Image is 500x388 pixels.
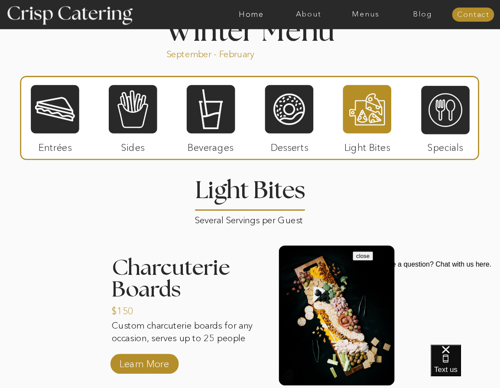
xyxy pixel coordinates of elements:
[418,134,473,158] p: Specials
[262,134,317,158] p: Desserts
[337,10,394,19] a: Menus
[192,179,308,195] h2: Light Bites
[134,17,366,42] h1: Winter Menu
[183,134,238,158] p: Beverages
[431,345,500,388] iframe: podium webchat widget bubble
[223,10,280,19] a: Home
[112,258,265,301] h3: Charcuterie Boards
[105,134,160,158] p: Sides
[27,134,83,158] p: Entrées
[111,297,167,321] a: $150
[112,320,255,356] p: Custom charcuterie boards for any occasion, serves up to 25 people
[117,350,172,374] a: Learn More
[195,212,306,222] p: Several Servings per Guest
[452,11,494,19] a: Contact
[280,10,337,19] a: About
[166,48,281,58] p: September - February
[353,251,500,355] iframe: podium webchat widget prompt
[340,134,395,158] p: Light Bites
[394,10,451,19] a: Blog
